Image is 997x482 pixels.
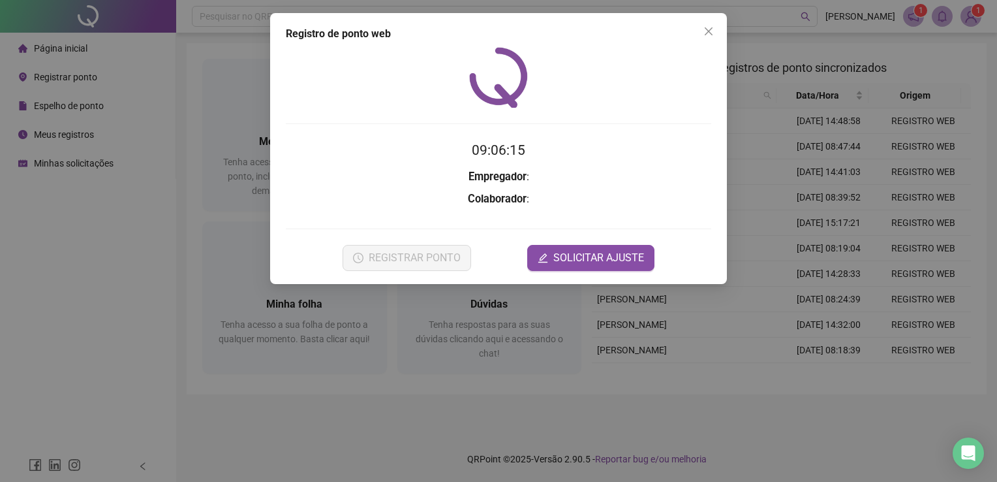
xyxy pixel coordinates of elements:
[472,142,525,158] time: 09:06:15
[286,26,711,42] div: Registro de ponto web
[468,193,527,205] strong: Colaborador
[953,438,984,469] div: Open Intercom Messenger
[343,245,471,271] button: REGISTRAR PONTO
[698,21,719,42] button: Close
[468,170,527,183] strong: Empregador
[286,191,711,208] h3: :
[538,253,548,263] span: edit
[553,250,644,266] span: SOLICITAR AJUSTE
[703,26,714,37] span: close
[527,245,654,271] button: editSOLICITAR AJUSTE
[469,47,528,108] img: QRPoint
[286,169,711,185] h3: :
